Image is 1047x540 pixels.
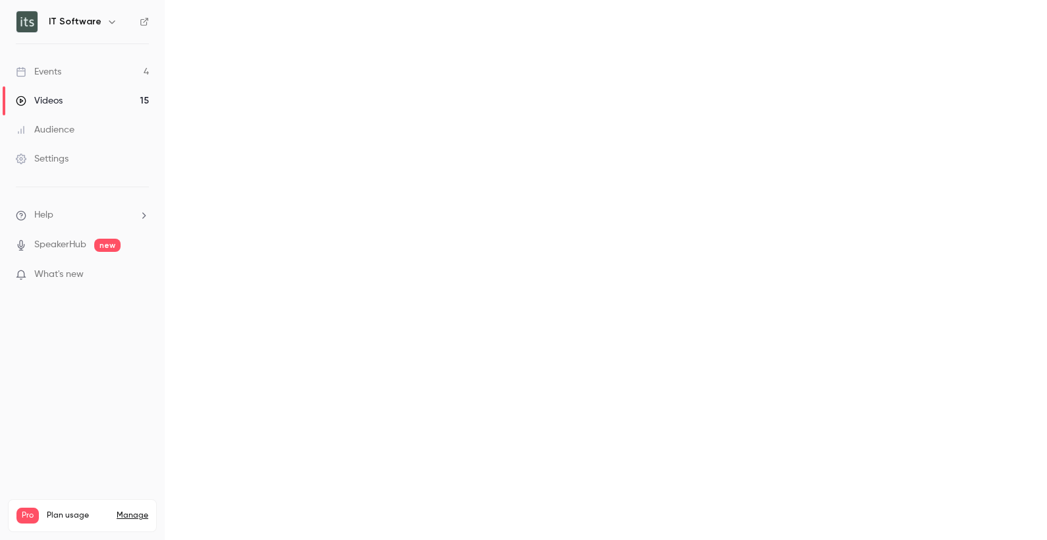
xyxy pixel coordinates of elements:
div: Settings [16,152,69,165]
img: IT Software [16,11,38,32]
div: Audience [16,123,74,136]
a: Manage [117,510,148,521]
h6: IT Software [49,15,101,28]
span: Help [34,208,53,222]
div: Videos [16,94,63,107]
span: new [94,239,121,252]
a: SpeakerHub [34,238,86,252]
iframe: Noticeable Trigger [133,269,149,281]
li: help-dropdown-opener [16,208,149,222]
div: Events [16,65,61,78]
span: Plan usage [47,510,109,521]
span: What's new [34,268,84,282]
span: Pro [16,508,39,524]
